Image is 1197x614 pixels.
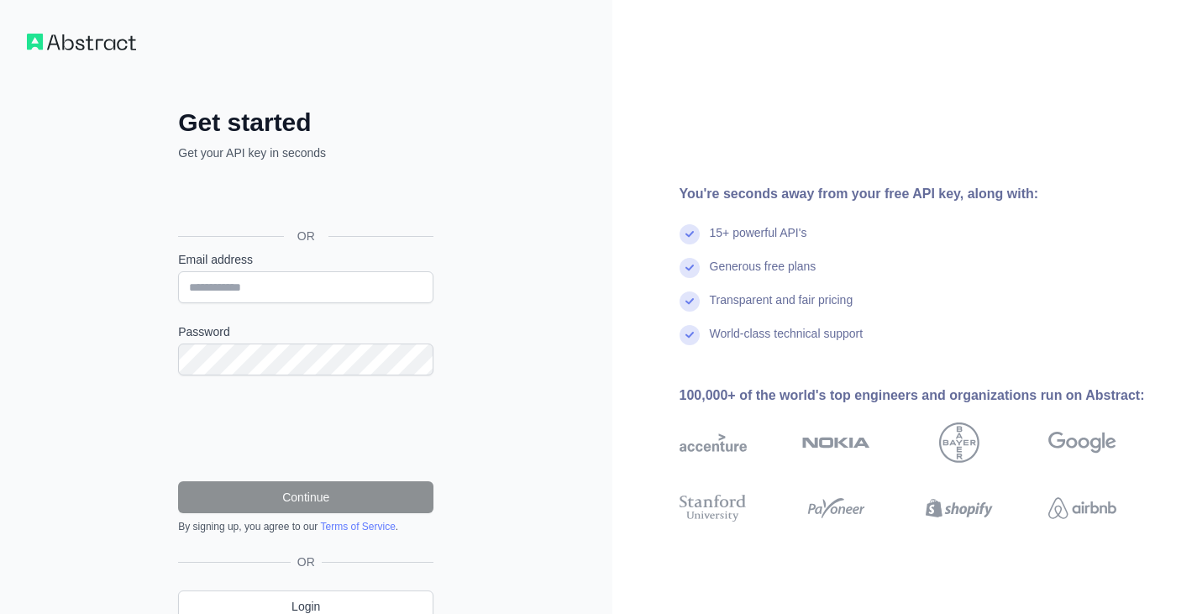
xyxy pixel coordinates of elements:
img: stanford university [680,491,748,525]
a: Terms of Service [320,521,395,533]
img: Workflow [27,34,136,50]
img: bayer [939,422,979,463]
img: check mark [680,291,700,312]
img: check mark [680,224,700,244]
img: check mark [680,325,700,345]
img: nokia [802,422,870,463]
img: airbnb [1048,491,1116,525]
img: shopify [926,491,994,525]
iframe: Sign in with Google Button [170,180,438,217]
h2: Get started [178,108,433,138]
div: Transparent and fair pricing [710,291,853,325]
div: World-class technical support [710,325,864,359]
img: payoneer [802,491,870,525]
label: Email address [178,251,433,268]
div: 15+ powerful API's [710,224,807,258]
div: You're seconds away from your free API key, along with: [680,184,1171,204]
img: google [1048,422,1116,463]
button: Continue [178,481,433,513]
div: By signing up, you agree to our . [178,520,433,533]
img: accenture [680,422,748,463]
div: 100,000+ of the world's top engineers and organizations run on Abstract: [680,386,1171,406]
span: OR [291,554,322,570]
iframe: reCAPTCHA [178,396,433,461]
span: OR [284,228,328,244]
img: check mark [680,258,700,278]
div: Generous free plans [710,258,816,291]
p: Get your API key in seconds [178,144,433,161]
label: Password [178,323,433,340]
